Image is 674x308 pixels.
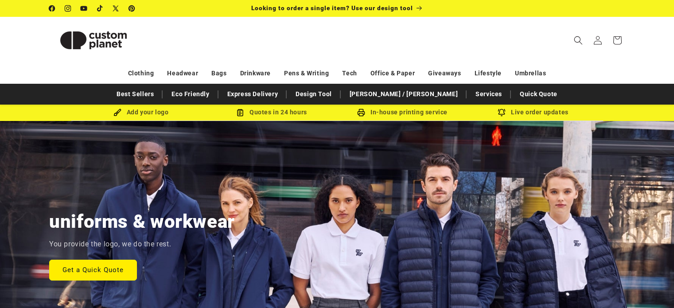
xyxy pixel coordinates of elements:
[345,86,462,102] a: [PERSON_NAME] / [PERSON_NAME]
[291,86,336,102] a: Design Tool
[236,109,244,117] img: Order Updates Icon
[251,4,413,12] span: Looking to order a single item? Use our design tool
[223,86,283,102] a: Express Delivery
[342,66,357,81] a: Tech
[206,107,337,118] div: Quotes in 24 hours
[49,259,137,280] a: Get a Quick Quote
[515,66,546,81] a: Umbrellas
[357,109,365,117] img: In-house printing
[167,86,214,102] a: Eco Friendly
[515,86,562,102] a: Quick Quote
[46,17,141,63] a: Custom Planet
[240,66,271,81] a: Drinkware
[370,66,415,81] a: Office & Paper
[428,66,461,81] a: Giveaways
[475,66,502,81] a: Lifestyle
[337,107,468,118] div: In-house printing service
[113,109,121,117] img: Brush Icon
[211,66,226,81] a: Bags
[284,66,329,81] a: Pens & Writing
[49,238,171,251] p: You provide the logo, we do the rest.
[112,86,158,102] a: Best Sellers
[128,66,154,81] a: Clothing
[49,20,138,60] img: Custom Planet
[49,210,235,234] h2: uniforms & workwear
[569,31,588,50] summary: Search
[471,86,506,102] a: Services
[498,109,506,117] img: Order updates
[167,66,198,81] a: Headwear
[76,107,206,118] div: Add your logo
[468,107,599,118] div: Live order updates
